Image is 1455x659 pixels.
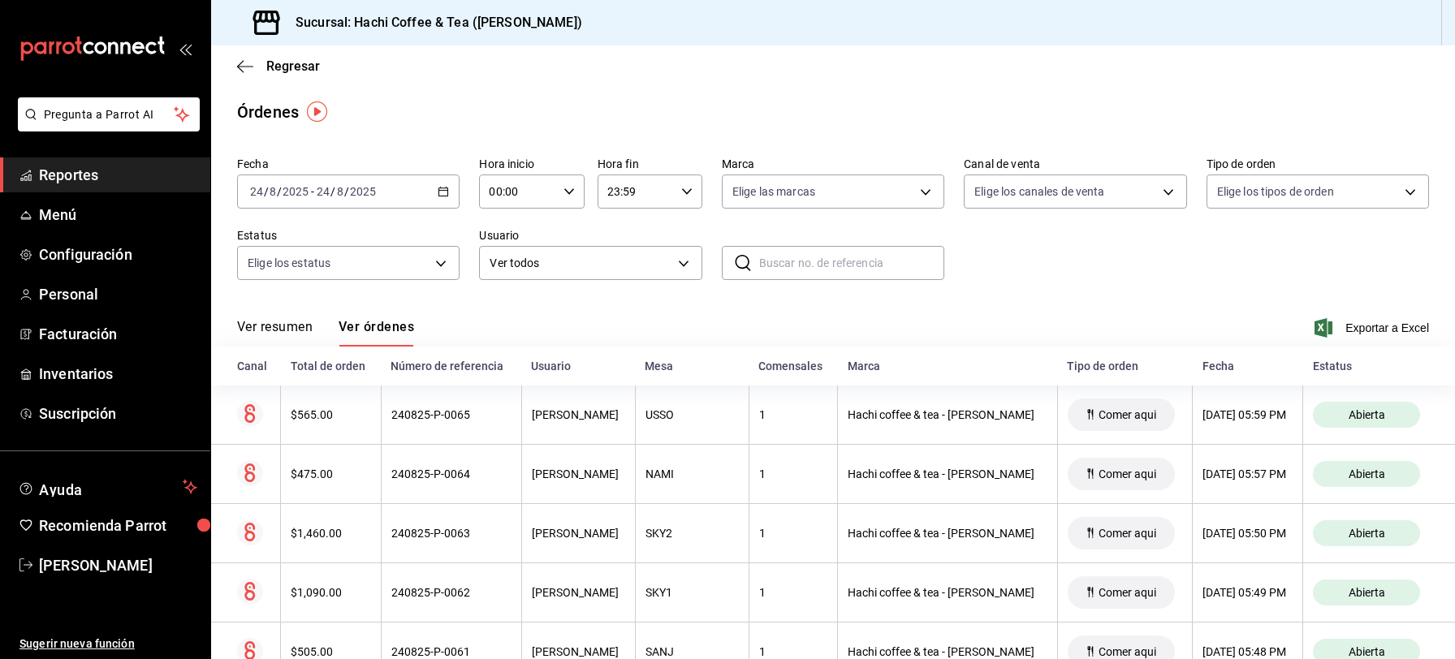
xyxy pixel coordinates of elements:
div: [DATE] 05:59 PM [1202,408,1293,421]
button: open_drawer_menu [179,42,192,55]
div: Tipo de orden [1067,360,1183,373]
div: 240825-P-0062 [391,586,512,599]
span: Configuración [39,243,197,265]
div: 1 [759,467,827,480]
div: Órdenes [237,100,299,124]
div: Hachi coffee & tea - [PERSON_NAME] [848,527,1047,540]
span: / [330,185,335,198]
span: / [344,185,349,198]
div: Hachi coffee & tea - [PERSON_NAME] [848,408,1047,421]
span: Personal [39,283,197,305]
div: 240825-P-0061 [391,645,512,658]
input: Buscar no. de referencia [759,247,944,279]
input: ---- [349,185,377,198]
div: USSO [645,408,739,421]
div: 1 [759,586,827,599]
span: Comer aqui [1092,527,1163,540]
div: Total de orden [291,360,371,373]
label: Marca [722,158,944,170]
div: Hachi coffee & tea - [PERSON_NAME] [848,467,1047,480]
div: $475.00 [291,467,370,480]
input: -- [336,185,344,198]
span: Menú [39,204,197,226]
button: Ver resumen [237,319,313,347]
span: Regresar [266,58,320,74]
div: Usuario [531,360,625,373]
input: -- [269,185,277,198]
span: - [311,185,314,198]
button: Ver órdenes [339,319,414,347]
div: $505.00 [291,645,370,658]
div: [DATE] 05:50 PM [1202,527,1293,540]
button: Regresar [237,58,320,74]
input: -- [316,185,330,198]
span: Comer aqui [1092,408,1163,421]
span: / [277,185,282,198]
div: Canal [237,360,271,373]
div: SKY1 [645,586,739,599]
span: Ver todos [490,255,671,272]
div: [DATE] 05:57 PM [1202,467,1293,480]
div: Fecha [1202,360,1293,373]
div: [PERSON_NAME] [532,586,625,599]
div: 240825-P-0065 [391,408,512,421]
div: [PERSON_NAME] [532,408,625,421]
span: Elige los canales de venta [974,183,1104,200]
button: Exportar a Excel [1318,318,1429,338]
div: Marca [848,360,1048,373]
div: [DATE] 05:48 PM [1202,645,1293,658]
div: 240825-P-0063 [391,527,512,540]
span: Abierta [1342,467,1392,480]
span: Elige las marcas [732,183,815,200]
a: Pregunta a Parrot AI [11,118,200,135]
span: Abierta [1342,645,1392,658]
input: ---- [282,185,309,198]
span: Ayuda [39,477,176,497]
label: Hora fin [598,158,702,170]
div: $565.00 [291,408,370,421]
div: Hachi coffee & tea - [PERSON_NAME] [848,645,1047,658]
div: Comensales [758,360,827,373]
span: Comer aqui [1092,645,1163,658]
span: Comer aqui [1092,586,1163,599]
div: $1,090.00 [291,586,370,599]
span: [PERSON_NAME] [39,554,197,576]
span: Elige los tipos de orden [1217,183,1334,200]
div: $1,460.00 [291,527,370,540]
div: 1 [759,408,827,421]
span: Comer aqui [1092,467,1163,480]
span: Reportes [39,164,197,186]
div: [PERSON_NAME] [532,645,625,658]
div: Número de referencia [391,360,512,373]
div: Mesa [645,360,739,373]
div: 240825-P-0064 [391,467,512,480]
span: Elige los estatus [248,255,330,271]
span: Facturación [39,323,197,345]
label: Estatus [237,230,460,241]
div: SKY2 [645,527,739,540]
label: Tipo de orden [1207,158,1429,170]
label: Usuario [479,230,702,241]
span: Inventarios [39,363,197,385]
span: Abierta [1342,408,1392,421]
input: -- [249,185,264,198]
div: navigation tabs [237,319,414,347]
div: [PERSON_NAME] [532,527,625,540]
img: Tooltip marker [307,101,327,122]
div: 1 [759,645,827,658]
div: [PERSON_NAME] [532,467,625,480]
div: Estatus [1313,360,1429,373]
span: Abierta [1342,527,1392,540]
label: Canal de venta [964,158,1186,170]
span: Suscripción [39,403,197,424]
h3: Sucursal: Hachi Coffee & Tea ([PERSON_NAME]) [283,13,582,32]
div: NAMI [645,467,739,480]
div: [DATE] 05:49 PM [1202,586,1293,599]
div: Hachi coffee & tea - [PERSON_NAME] [848,586,1047,599]
span: Recomienda Parrot [39,515,197,536]
span: Sugerir nueva función [19,635,197,653]
label: Fecha [237,158,460,170]
span: / [264,185,269,198]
